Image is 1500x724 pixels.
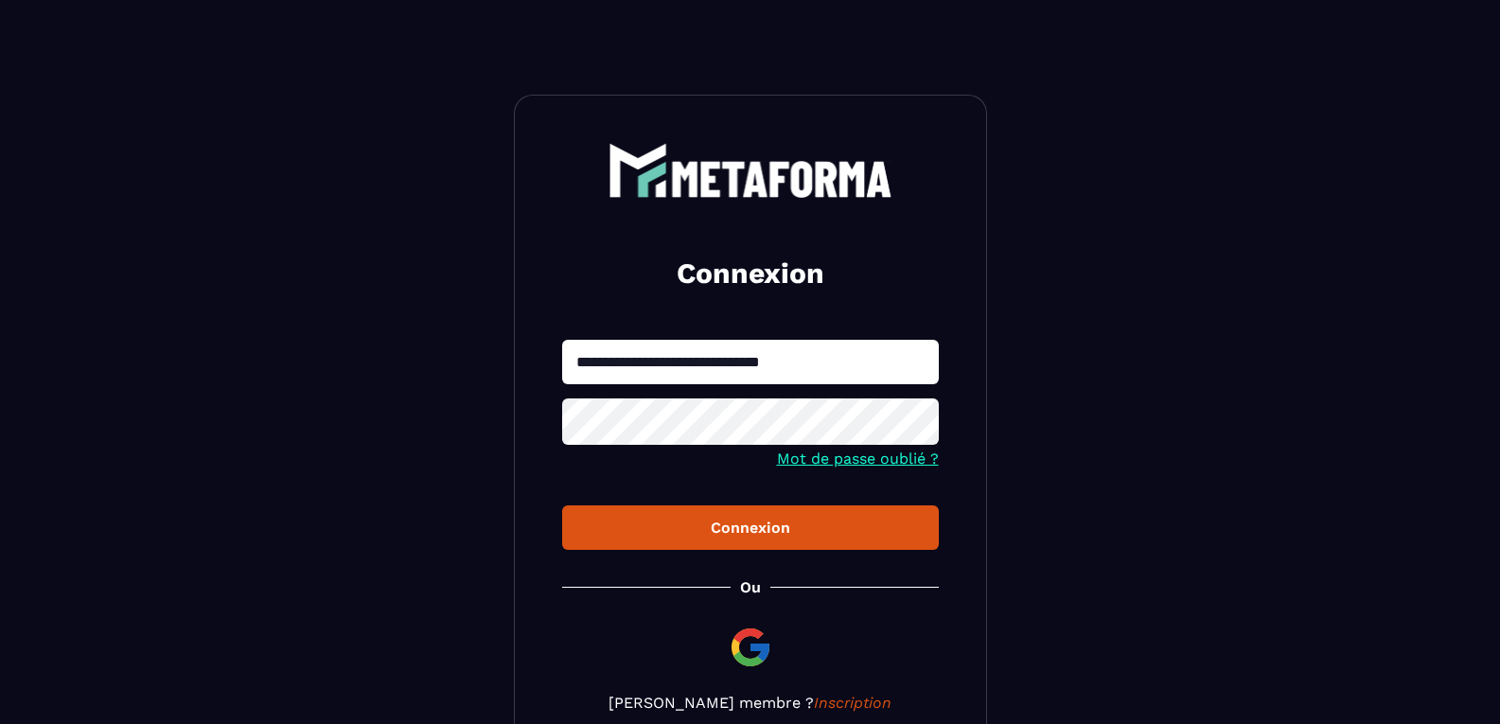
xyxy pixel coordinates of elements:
img: google [728,625,773,670]
img: logo [609,143,892,198]
div: Connexion [577,519,924,537]
a: logo [562,143,939,198]
p: [PERSON_NAME] membre ? [562,694,939,712]
a: Inscription [814,694,891,712]
button: Connexion [562,505,939,550]
a: Mot de passe oublié ? [777,450,939,468]
h2: Connexion [585,255,916,292]
p: Ou [740,578,761,596]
